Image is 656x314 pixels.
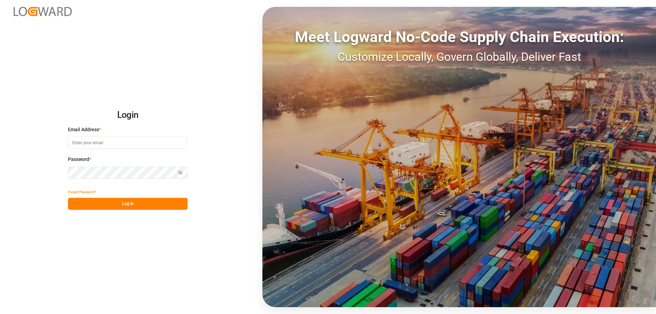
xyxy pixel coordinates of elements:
[68,198,188,210] button: Log In
[68,104,188,126] h2: Login
[262,48,656,66] div: Customize Locally, Govern Globally, Deliver Fast
[68,126,99,133] span: Email Address
[68,137,188,149] input: Enter your email
[14,7,72,16] img: Logward_new_orange.png
[262,26,656,48] div: Meet Logward No-Code Supply Chain Execution:
[68,156,89,163] span: Password
[68,186,96,198] button: Forgot Password?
